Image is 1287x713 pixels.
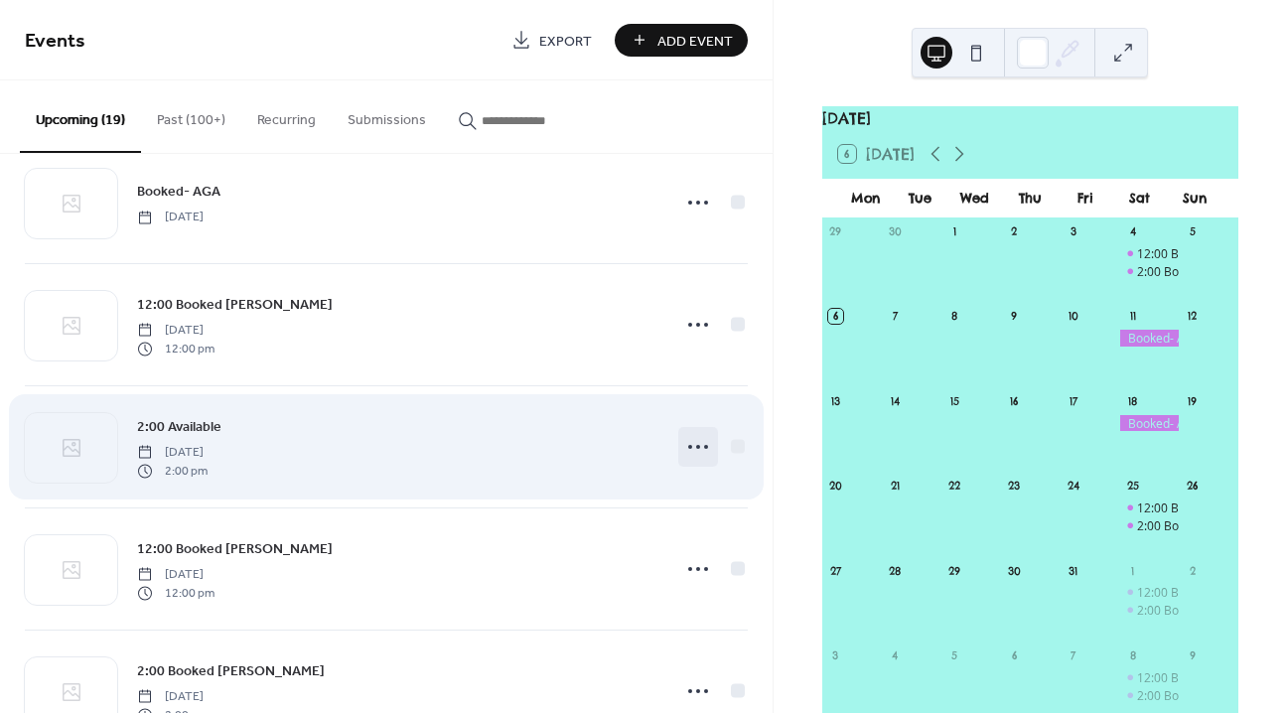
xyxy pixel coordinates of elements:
[137,659,325,682] a: 2:00 Booked [PERSON_NAME]
[838,179,893,218] div: Mon
[888,563,903,578] div: 28
[1119,687,1179,704] div: 2:00 Booked D. Harney
[1119,517,1179,534] div: 2:00 Booked A. Chambliss
[1006,647,1021,662] div: 6
[1185,393,1200,408] div: 19
[1185,563,1200,578] div: 2
[137,293,333,316] a: 12:00 Booked [PERSON_NAME]
[888,309,903,324] div: 7
[828,224,843,239] div: 29
[1125,393,1140,408] div: 18
[828,393,843,408] div: 13
[137,415,221,438] a: 2:00 Available
[1125,309,1140,324] div: 11
[893,179,947,218] div: Tue
[137,537,333,560] a: 12:00 Booked [PERSON_NAME]
[828,479,843,494] div: 20
[1168,179,1222,218] div: Sun
[1119,499,1179,516] div: 12:00 Booked Georgia
[1119,330,1179,347] div: Booked- AGA
[1119,263,1179,280] div: 2:00 Booked L. Kovacik
[1185,647,1200,662] div: 9
[1066,479,1080,494] div: 24
[888,479,903,494] div: 21
[332,80,442,151] button: Submissions
[137,539,333,560] span: 12:00 Booked [PERSON_NAME]
[946,224,961,239] div: 1
[946,563,961,578] div: 29
[1006,309,1021,324] div: 9
[946,479,961,494] div: 22
[137,182,220,203] span: Booked- AGA
[828,309,843,324] div: 6
[25,22,85,61] span: Events
[539,31,592,52] span: Export
[137,417,221,438] span: 2:00 Available
[1119,415,1179,432] div: Booked- AGA
[137,295,333,316] span: 12:00 Booked [PERSON_NAME]
[657,31,733,52] span: Add Event
[615,24,748,57] button: Add Event
[1003,179,1058,218] div: Thu
[1185,479,1200,494] div: 26
[1058,179,1112,218] div: Fri
[946,309,961,324] div: 8
[137,180,220,203] a: Booked- AGA
[946,393,961,408] div: 15
[828,647,843,662] div: 3
[1137,499,1278,516] div: 12:00 Booked [US_STATE]
[1006,563,1021,578] div: 30
[822,106,1238,130] div: [DATE]
[137,340,214,357] span: 12:00 pm
[1185,309,1200,324] div: 12
[1066,647,1080,662] div: 7
[497,24,607,57] a: Export
[1119,584,1179,601] div: 12:00 Booked A. Blaylock
[20,80,141,153] button: Upcoming (19)
[1119,602,1179,619] div: 2:00 Booked P. Grimm
[946,647,961,662] div: 5
[137,584,214,602] span: 12:00 pm
[888,647,903,662] div: 4
[1112,179,1167,218] div: Sat
[137,462,208,480] span: 2:00 pm
[1066,309,1080,324] div: 10
[1119,669,1179,686] div: 12:00 Booked N. Hensley
[1185,224,1200,239] div: 5
[1006,393,1021,408] div: 16
[947,179,1002,218] div: Wed
[1066,393,1080,408] div: 17
[1066,224,1080,239] div: 3
[137,566,214,584] span: [DATE]
[1125,224,1140,239] div: 4
[137,209,204,226] span: [DATE]
[137,688,208,706] span: [DATE]
[1066,563,1080,578] div: 31
[1119,245,1179,262] div: 12:00 Booked C. Bowers
[1006,224,1021,239] div: 2
[1125,563,1140,578] div: 1
[137,322,214,340] span: [DATE]
[1125,479,1140,494] div: 25
[137,444,208,462] span: [DATE]
[141,80,241,151] button: Past (100+)
[828,563,843,578] div: 27
[241,80,332,151] button: Recurring
[1006,479,1021,494] div: 23
[888,393,903,408] div: 14
[137,661,325,682] span: 2:00 Booked [PERSON_NAME]
[1125,647,1140,662] div: 8
[888,224,903,239] div: 30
